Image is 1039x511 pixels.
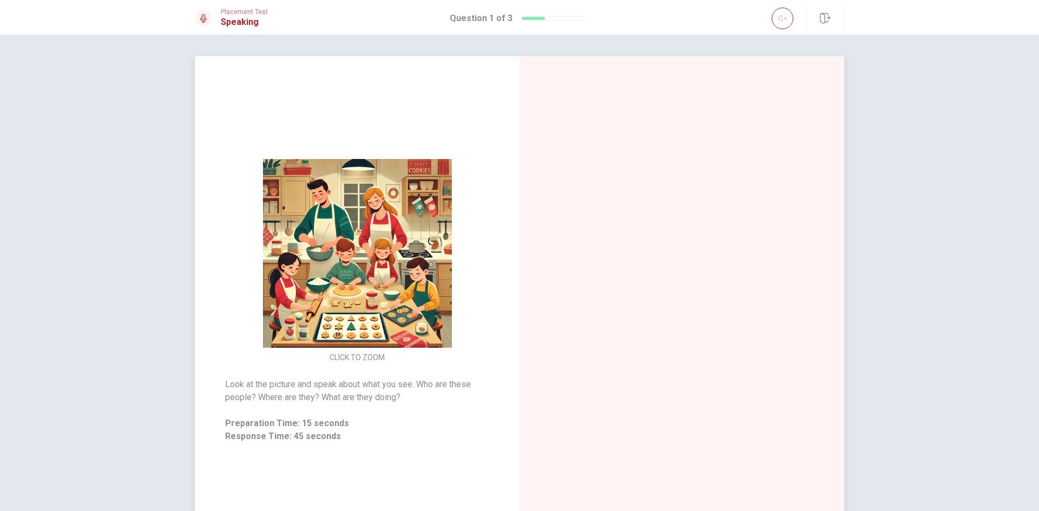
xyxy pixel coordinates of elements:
[450,12,512,25] h1: Question 1 of 3
[225,430,489,443] span: Response Time: 45 seconds
[253,159,461,348] img: [object Object]
[221,16,268,29] h1: Speaking
[225,378,489,404] span: Look at the picture and speak about what you see. Who are these people? Where are they? What are ...
[325,350,389,365] button: CLICK TO ZOOM
[225,417,489,430] span: Preparation Time: 15 seconds
[221,8,268,16] span: Placement Test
